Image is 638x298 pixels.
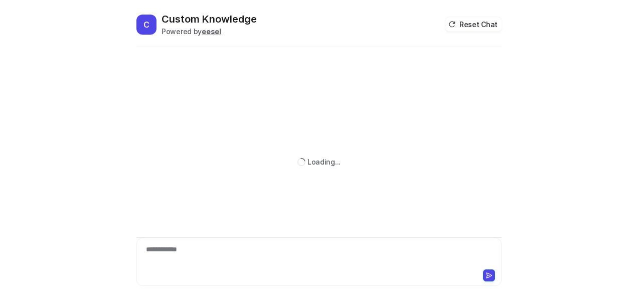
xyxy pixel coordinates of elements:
div: Loading... [307,157,341,167]
div: Powered by [162,26,257,37]
span: C [136,15,156,35]
button: Reset Chat [445,17,502,32]
b: eesel [202,27,221,36]
h2: Custom Knowledge [162,12,257,26]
